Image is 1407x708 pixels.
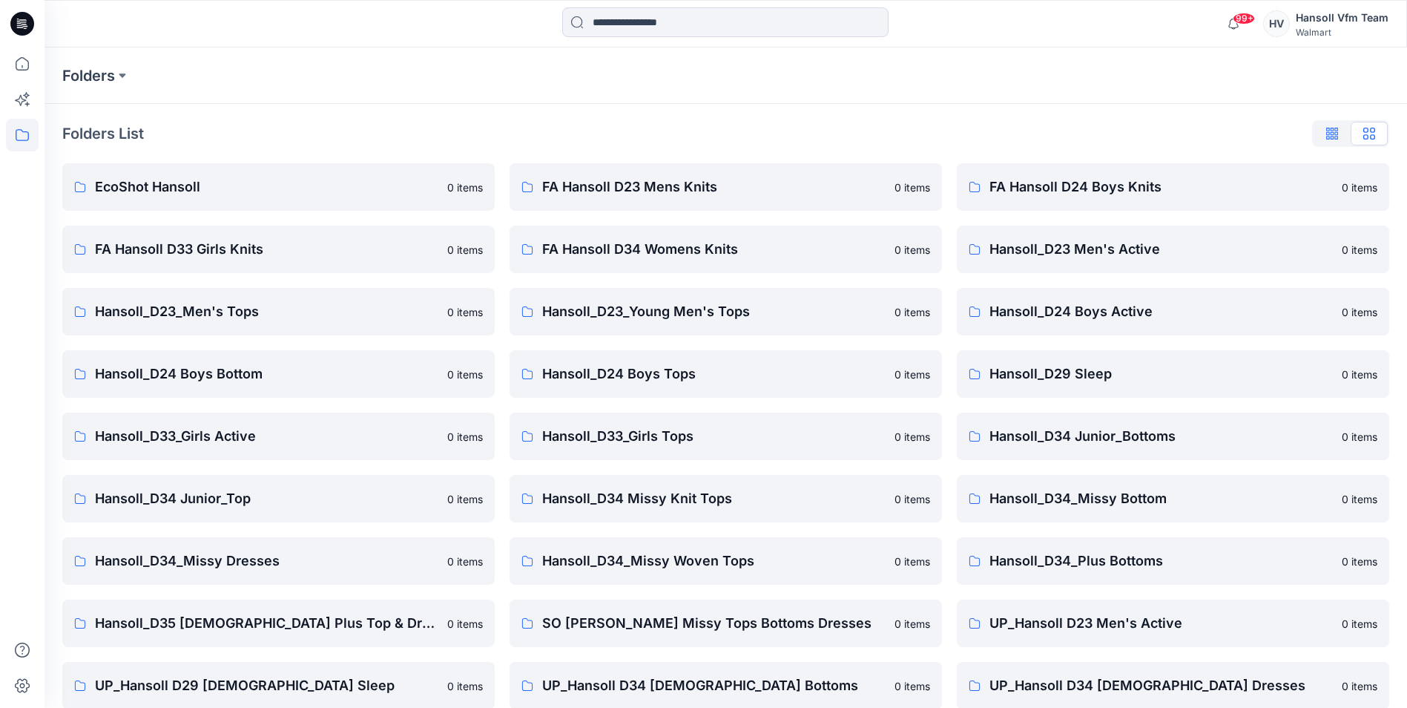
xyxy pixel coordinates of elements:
[542,301,886,322] p: Hansoll_D23_Young Men's Tops
[510,350,942,398] a: Hansoll_D24 Boys Tops0 items
[510,475,942,522] a: Hansoll_D34 Missy Knit Tops0 items
[989,426,1333,447] p: Hansoll_D34 Junior_Bottoms
[989,675,1333,696] p: UP_Hansoll D34 [DEMOGRAPHIC_DATA] Dresses
[95,239,438,260] p: FA Hansoll D33 Girls Knits
[62,413,495,460] a: Hansoll_D33_Girls Active0 items
[447,491,483,507] p: 0 items
[510,226,942,273] a: FA Hansoll D34 Womens Knits0 items
[95,301,438,322] p: Hansoll_D23_Men's Tops
[894,429,930,445] p: 0 items
[1342,678,1377,694] p: 0 items
[95,675,438,696] p: UP_Hansoll D29 [DEMOGRAPHIC_DATA] Sleep
[542,551,886,571] p: Hansoll_D34_Missy Woven Tops
[894,242,930,258] p: 0 items
[62,600,495,647] a: Hansoll_D35 [DEMOGRAPHIC_DATA] Plus Top & Dresses0 items
[542,426,886,447] p: Hansoll_D33_Girls Tops
[989,551,1333,571] p: Hansoll_D34_Plus Bottoms
[447,304,483,320] p: 0 items
[894,554,930,569] p: 0 items
[62,122,144,145] p: Folders List
[1342,616,1377,632] p: 0 items
[1233,13,1255,24] span: 99+
[1342,242,1377,258] p: 0 items
[62,65,115,86] a: Folders
[957,288,1389,335] a: Hansoll_D24 Boys Active0 items
[510,163,942,211] a: FA Hansoll D23 Mens Knits0 items
[95,551,438,571] p: Hansoll_D34_Missy Dresses
[894,367,930,382] p: 0 items
[989,613,1333,634] p: UP_Hansoll D23 Men's Active
[1263,10,1290,37] div: HV
[62,475,495,522] a: Hansoll_D34 Junior_Top0 items
[447,429,483,445] p: 0 items
[1342,367,1377,382] p: 0 items
[957,226,1389,273] a: Hansoll_D23 Men's Active0 items
[542,488,886,509] p: Hansoll_D34 Missy Knit Tops
[95,613,438,634] p: Hansoll_D35 [DEMOGRAPHIC_DATA] Plus Top & Dresses
[542,613,886,634] p: SO [PERSON_NAME] Missy Tops Bottoms Dresses
[447,180,483,195] p: 0 items
[957,350,1389,398] a: Hansoll_D29 Sleep0 items
[62,537,495,585] a: Hansoll_D34_Missy Dresses0 items
[957,163,1389,211] a: FA Hansoll D24 Boys Knits0 items
[510,288,942,335] a: Hansoll_D23_Young Men's Tops0 items
[957,600,1389,647] a: UP_Hansoll D23 Men's Active0 items
[62,350,495,398] a: Hansoll_D24 Boys Bottom0 items
[894,616,930,632] p: 0 items
[1296,9,1388,27] div: Hansoll Vfm Team
[447,242,483,258] p: 0 items
[542,364,886,384] p: Hansoll_D24 Boys Tops
[510,537,942,585] a: Hansoll_D34_Missy Woven Tops0 items
[989,488,1333,509] p: Hansoll_D34_Missy Bottom
[1296,27,1388,38] div: Walmart
[894,180,930,195] p: 0 items
[62,226,495,273] a: FA Hansoll D33 Girls Knits0 items
[95,364,438,384] p: Hansoll_D24 Boys Bottom
[1342,491,1377,507] p: 0 items
[989,301,1333,322] p: Hansoll_D24 Boys Active
[894,304,930,320] p: 0 items
[447,367,483,382] p: 0 items
[957,413,1389,460] a: Hansoll_D34 Junior_Bottoms0 items
[989,239,1333,260] p: Hansoll_D23 Men's Active
[95,488,438,509] p: Hansoll_D34 Junior_Top
[542,177,886,197] p: FA Hansoll D23 Mens Knits
[447,678,483,694] p: 0 items
[62,163,495,211] a: EcoShot Hansoll0 items
[1342,304,1377,320] p: 0 items
[510,413,942,460] a: Hansoll_D33_Girls Tops0 items
[95,426,438,447] p: Hansoll_D33_Girls Active
[542,675,886,696] p: UP_Hansoll D34 [DEMOGRAPHIC_DATA] Bottoms
[1342,429,1377,445] p: 0 items
[95,177,438,197] p: EcoShot Hansoll
[1342,180,1377,195] p: 0 items
[447,554,483,569] p: 0 items
[1342,554,1377,569] p: 0 items
[989,364,1333,384] p: Hansoll_D29 Sleep
[62,288,495,335] a: Hansoll_D23_Men's Tops0 items
[957,475,1389,522] a: Hansoll_D34_Missy Bottom0 items
[510,600,942,647] a: SO [PERSON_NAME] Missy Tops Bottoms Dresses0 items
[989,177,1333,197] p: FA Hansoll D24 Boys Knits
[894,491,930,507] p: 0 items
[957,537,1389,585] a: Hansoll_D34_Plus Bottoms0 items
[447,616,483,632] p: 0 items
[894,678,930,694] p: 0 items
[542,239,886,260] p: FA Hansoll D34 Womens Knits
